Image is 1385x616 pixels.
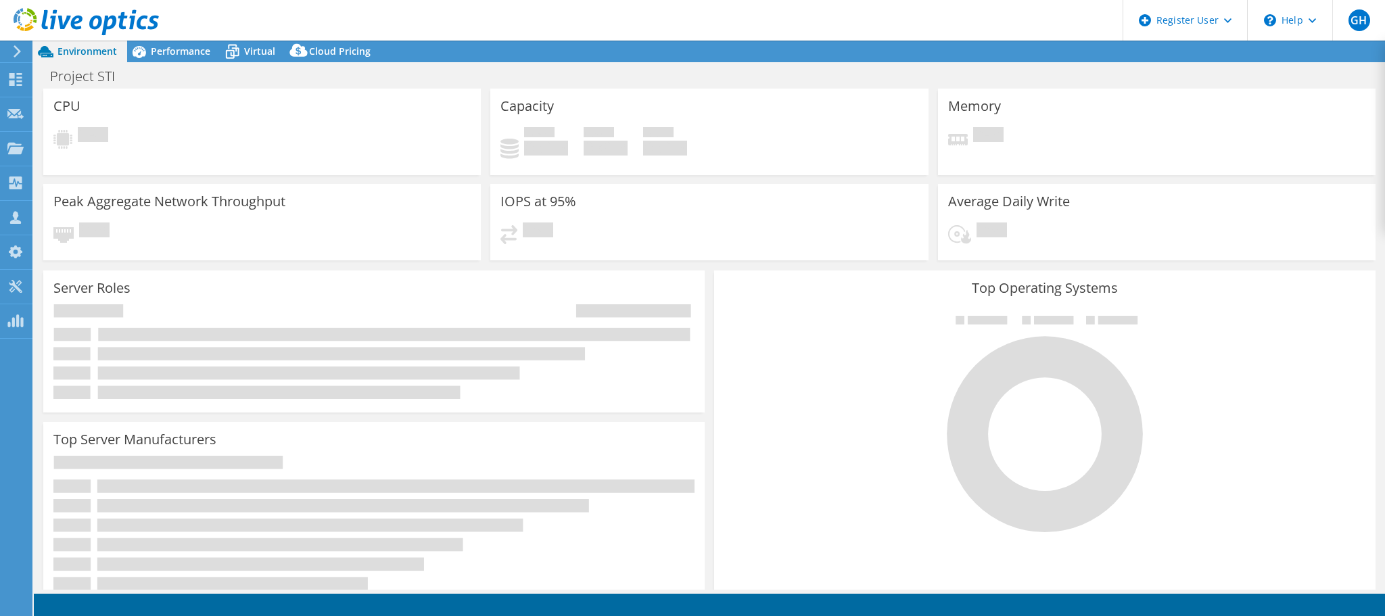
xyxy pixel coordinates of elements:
[584,141,628,156] h4: 0 GiB
[151,45,210,57] span: Performance
[57,45,117,57] span: Environment
[53,194,285,209] h3: Peak Aggregate Network Throughput
[584,127,614,141] span: Free
[244,45,275,57] span: Virtual
[643,141,687,156] h4: 0 GiB
[973,127,1004,145] span: Pending
[724,281,1365,295] h3: Top Operating Systems
[977,222,1007,241] span: Pending
[643,127,674,141] span: Total
[78,127,108,145] span: Pending
[309,45,371,57] span: Cloud Pricing
[500,194,576,209] h3: IOPS at 95%
[948,194,1070,209] h3: Average Daily Write
[79,222,110,241] span: Pending
[500,99,554,114] h3: Capacity
[53,432,216,447] h3: Top Server Manufacturers
[1348,9,1370,31] span: GH
[53,281,131,295] h3: Server Roles
[1264,14,1276,26] svg: \n
[44,69,136,84] h1: Project STI
[948,99,1001,114] h3: Memory
[524,127,555,141] span: Used
[523,222,553,241] span: Pending
[53,99,80,114] h3: CPU
[524,141,568,156] h4: 0 GiB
